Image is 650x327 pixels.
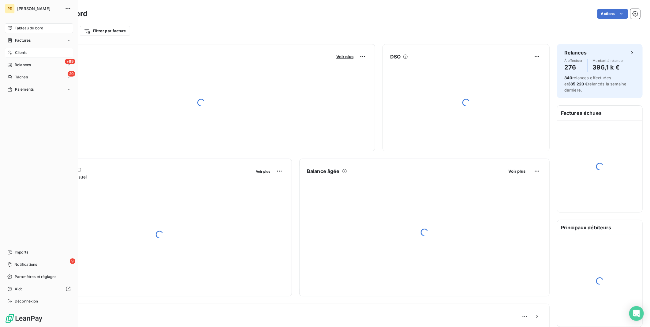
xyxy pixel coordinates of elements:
a: 20Tâches [5,72,73,82]
h6: Balance âgée [307,167,340,175]
button: Voir plus [334,54,355,59]
a: +99Relances [5,60,73,70]
span: Déconnexion [15,299,38,304]
a: Factures [5,36,73,45]
div: PE [5,4,15,13]
a: Paramètres et réglages [5,272,73,282]
span: 340 [564,75,572,80]
span: 385 220 € [568,81,588,86]
span: 9 [70,258,75,264]
button: Filtrer par facture [80,26,130,36]
h6: Principaux débiteurs [557,220,642,235]
h6: Factures échues [557,106,642,120]
span: Imports [15,250,28,255]
a: Tableau de bord [5,23,73,33]
span: [PERSON_NAME] [17,6,61,11]
div: Open Intercom Messenger [629,306,644,321]
span: Clients [15,50,27,55]
h4: 396,1 k € [593,62,624,72]
button: Voir plus [506,168,527,174]
span: Relances [15,62,31,68]
span: À effectuer [564,59,583,62]
h6: DSO [390,53,401,60]
span: +99 [65,59,75,64]
h6: Relances [564,49,587,56]
span: relances effectuées et relancés la semaine dernière. [564,75,627,92]
span: Tâches [15,74,28,80]
a: Aide [5,284,73,294]
span: Aide [15,286,23,292]
a: Imports [5,247,73,257]
span: Montant à relancer [593,59,624,62]
h4: 276 [564,62,583,72]
span: Voir plus [336,54,353,59]
a: Paiements [5,85,73,94]
span: Voir plus [256,169,270,174]
a: Clients [5,48,73,58]
span: Tableau de bord [15,25,43,31]
span: Voir plus [508,169,525,174]
span: Chiffre d'affaires mensuel [35,174,252,180]
button: Actions [597,9,628,19]
span: Notifications [14,262,37,267]
img: Logo LeanPay [5,314,43,323]
button: Voir plus [254,168,272,174]
span: 20 [68,71,75,77]
span: Paiements [15,87,34,92]
span: Paramètres et réglages [15,274,56,280]
span: Factures [15,38,31,43]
